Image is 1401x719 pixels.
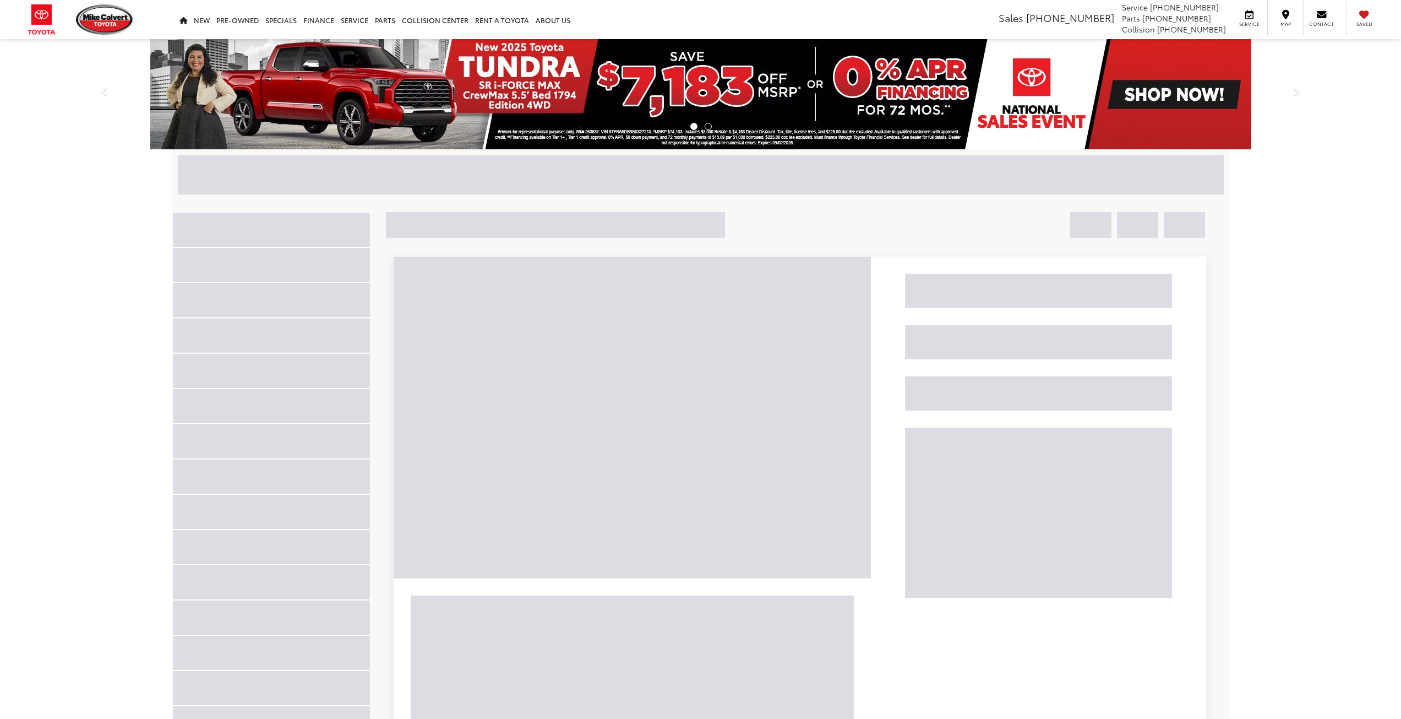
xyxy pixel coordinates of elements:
[76,4,134,35] img: Mike Calvert Toyota
[1352,20,1376,28] span: Saved
[1150,2,1219,13] span: [PHONE_NUMBER]
[1142,13,1211,24] span: [PHONE_NUMBER]
[1309,20,1334,28] span: Contact
[150,39,1251,149] img: New 2025 Toyota Tundra
[1122,2,1148,13] span: Service
[999,10,1023,25] span: Sales
[1157,24,1226,35] span: [PHONE_NUMBER]
[1273,20,1298,28] span: Map
[1026,10,1114,25] span: [PHONE_NUMBER]
[1122,13,1140,24] span: Parts
[1122,24,1155,35] span: Collision
[1237,20,1262,28] span: Service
